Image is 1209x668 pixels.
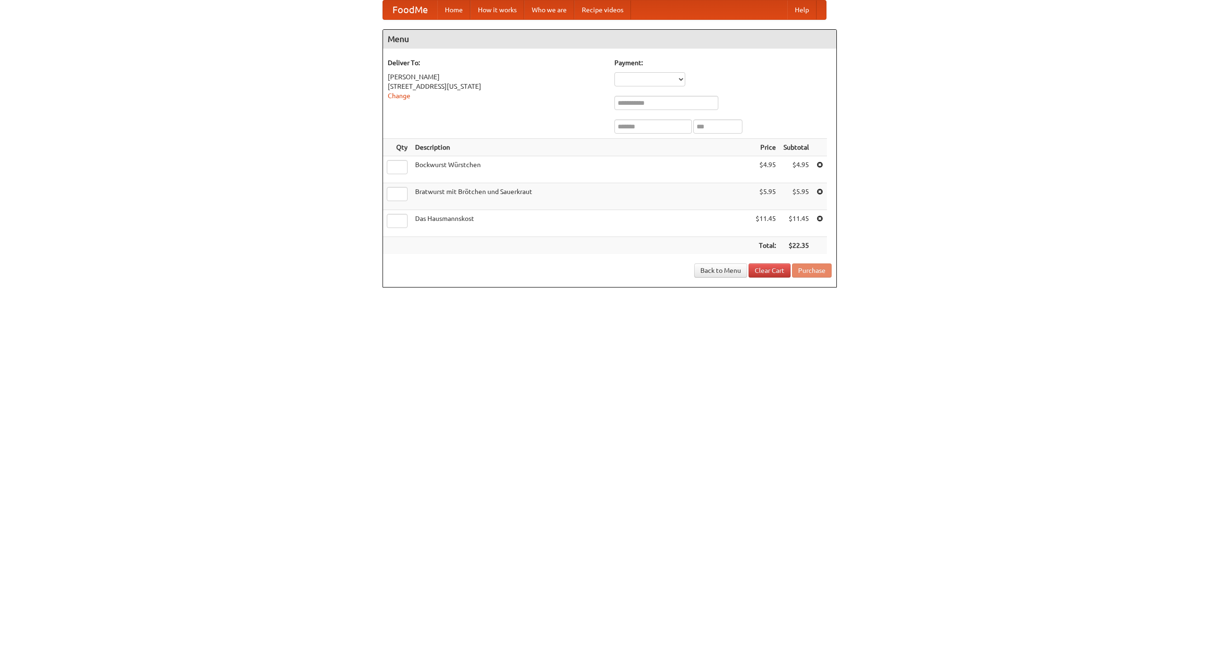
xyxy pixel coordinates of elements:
[388,58,605,68] h5: Deliver To:
[411,139,752,156] th: Description
[411,183,752,210] td: Bratwurst mit Brötchen und Sauerkraut
[383,30,836,49] h4: Menu
[749,263,791,278] a: Clear Cart
[411,156,752,183] td: Bockwurst Würstchen
[780,139,813,156] th: Subtotal
[694,263,747,278] a: Back to Menu
[614,58,832,68] h5: Payment:
[792,263,832,278] button: Purchase
[383,139,411,156] th: Qty
[437,0,470,19] a: Home
[752,183,780,210] td: $5.95
[752,139,780,156] th: Price
[411,210,752,237] td: Das Hausmannskost
[524,0,574,19] a: Who we are
[388,92,410,100] a: Change
[787,0,817,19] a: Help
[752,156,780,183] td: $4.95
[388,72,605,82] div: [PERSON_NAME]
[388,82,605,91] div: [STREET_ADDRESS][US_STATE]
[470,0,524,19] a: How it works
[383,0,437,19] a: FoodMe
[780,210,813,237] td: $11.45
[752,210,780,237] td: $11.45
[780,237,813,254] th: $22.35
[780,183,813,210] td: $5.95
[574,0,631,19] a: Recipe videos
[752,237,780,254] th: Total:
[780,156,813,183] td: $4.95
